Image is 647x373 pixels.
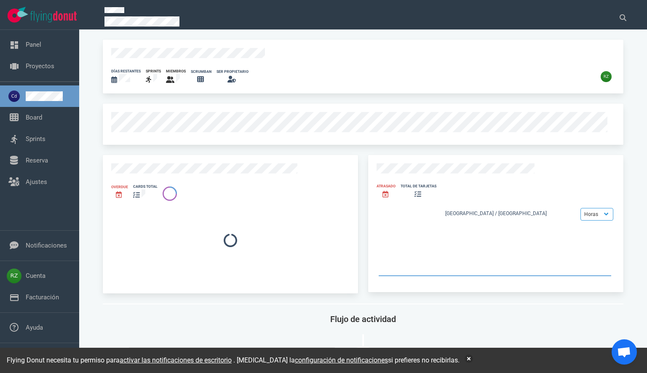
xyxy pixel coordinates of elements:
font: si prefieres no recibirlas. [388,356,460,364]
a: Panel [26,41,41,48]
font: total de tarjetas [401,184,436,188]
a: Ajustes [26,178,47,186]
font: activar las notificaciones de escritorio [120,356,232,364]
a: Reserva [26,157,48,164]
a: sprints [146,69,161,85]
a: Facturación [26,293,59,301]
a: Chat abierto [612,339,637,365]
a: miembros [166,69,186,85]
font: [GEOGRAPHIC_DATA] / [GEOGRAPHIC_DATA] [445,210,547,216]
a: configuración de notificaciones [295,356,388,364]
font: ser propietario [217,69,249,74]
font: Atrasado [377,184,396,188]
font: scrumban [191,69,211,74]
font: miembros [166,69,186,73]
div: cards total [133,184,158,189]
a: Board [26,114,42,121]
a: Proyectos [26,62,54,70]
font: Flujo de actividad [330,314,396,324]
div: Overdue [111,184,128,190]
font: sprints [146,69,161,73]
img: Logotipo de texto de Flying Donut [30,11,77,22]
font: días restantes [111,69,141,73]
font: Flying Donut necesita tu permiso para [7,356,120,364]
a: Sprints [26,135,45,143]
font: . [MEDICAL_DATA] la [233,356,295,364]
img: 26 [601,71,612,82]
